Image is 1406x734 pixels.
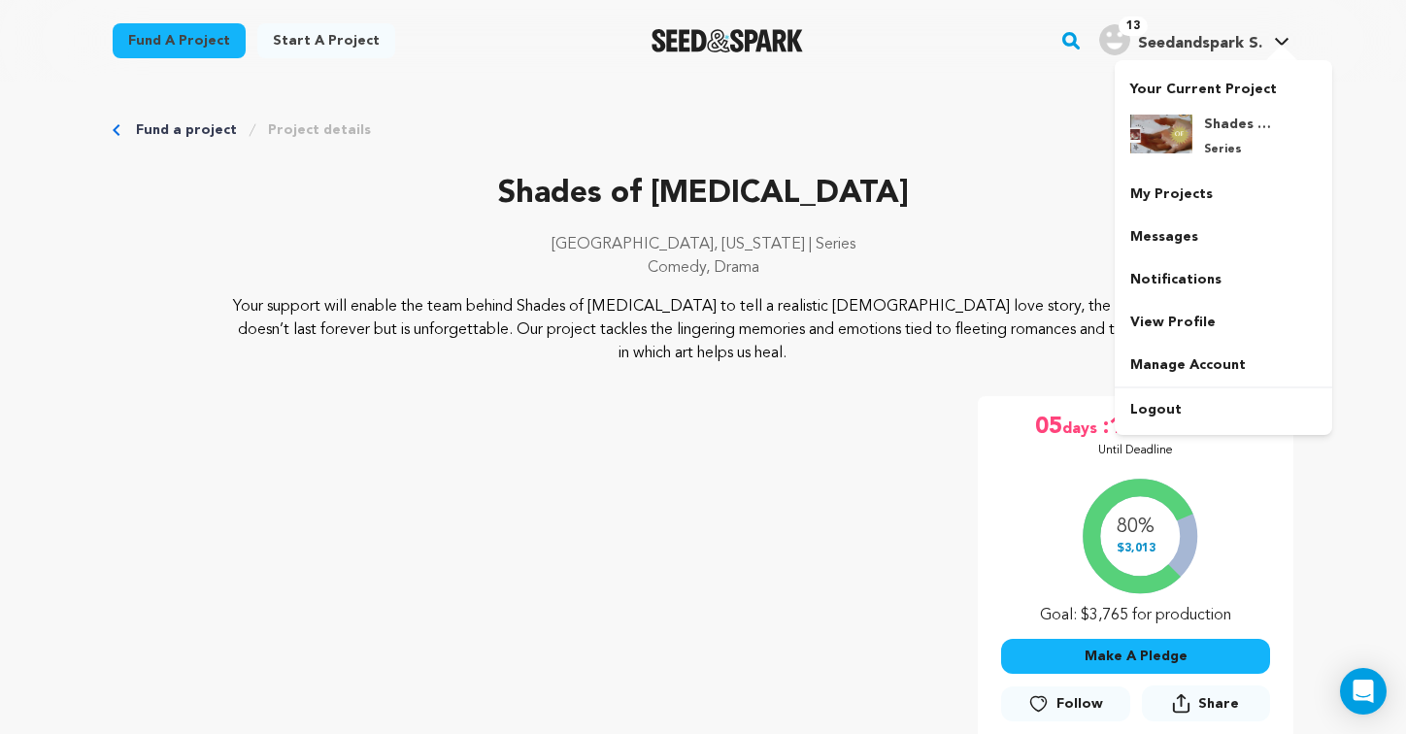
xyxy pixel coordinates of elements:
[1115,344,1332,386] a: Manage Account
[1001,639,1270,674] button: Make A Pledge
[1098,443,1173,458] p: Until Deadline
[652,29,804,52] img: Seed&Spark Logo Dark Mode
[1115,173,1332,216] a: My Projects
[1119,17,1148,36] span: 13
[113,233,1293,256] p: [GEOGRAPHIC_DATA], [US_STATE] | Series
[1198,694,1239,714] span: Share
[1115,258,1332,301] a: Notifications
[1095,20,1293,61] span: Seedandspark S.'s Profile
[1115,301,1332,344] a: View Profile
[113,120,1293,140] div: Breadcrumb
[1204,142,1274,157] p: Series
[1130,72,1317,173] a: Your Current Project Shades of [MEDICAL_DATA] Series
[1142,685,1270,729] span: Share
[1204,115,1274,134] h4: Shades of [MEDICAL_DATA]
[1001,686,1129,721] button: Follow
[652,29,804,52] a: Seed&Spark Homepage
[1130,72,1317,99] p: Your Current Project
[113,23,246,58] a: Fund a project
[1099,24,1130,55] img: user.png
[113,171,1293,217] p: Shades of [MEDICAL_DATA]
[113,256,1293,280] p: Comedy, Drama
[1056,694,1103,714] span: Follow
[1101,412,1136,443] span: :19
[1130,115,1192,153] img: 66520eaff8cb0f3f.png
[1099,24,1262,55] div: Seedandspark S.'s Profile
[231,295,1176,365] p: Your support will enable the team behind Shades of [MEDICAL_DATA] to tell a realistic [DEMOGRAPHI...
[268,120,371,140] a: Project details
[136,120,237,140] a: Fund a project
[1062,412,1101,443] span: days
[1340,668,1387,715] div: Open Intercom Messenger
[1035,412,1062,443] span: 05
[1115,216,1332,258] a: Messages
[1095,20,1293,55] a: Seedandspark S.'s Profile
[1142,685,1270,721] button: Share
[257,23,395,58] a: Start a project
[1115,388,1332,431] a: Logout
[1138,36,1262,51] span: Seedandspark S.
